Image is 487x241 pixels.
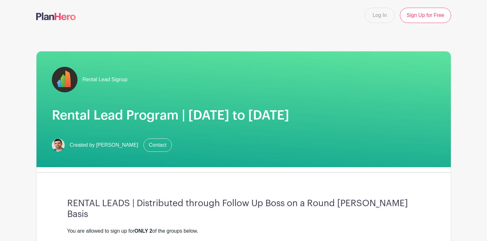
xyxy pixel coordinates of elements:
div: You are allowed to sign up for of the groups below. [67,227,420,235]
span: Created by [PERSON_NAME] [70,141,138,149]
h3: RENTAL LEADS | Distributed through Follow Up Boss on a Round [PERSON_NAME] Basis [67,198,420,220]
strong: ONLY 2 [134,228,152,234]
span: Rental Lead Signup [83,76,128,83]
img: logo-507f7623f17ff9eddc593b1ce0a138ce2505c220e1c5a4e2b4648c50719b7d32.svg [36,12,76,20]
a: Log In [365,8,395,23]
a: Sign Up for Free [400,8,451,23]
img: fulton-grace-logo.jpeg [52,67,77,92]
a: Contact [143,138,172,152]
img: Screen%20Shot%202023-02-21%20at%2010.54.51%20AM.png [52,139,65,152]
h1: Rental Lead Program | [DATE] to [DATE] [52,108,435,123]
